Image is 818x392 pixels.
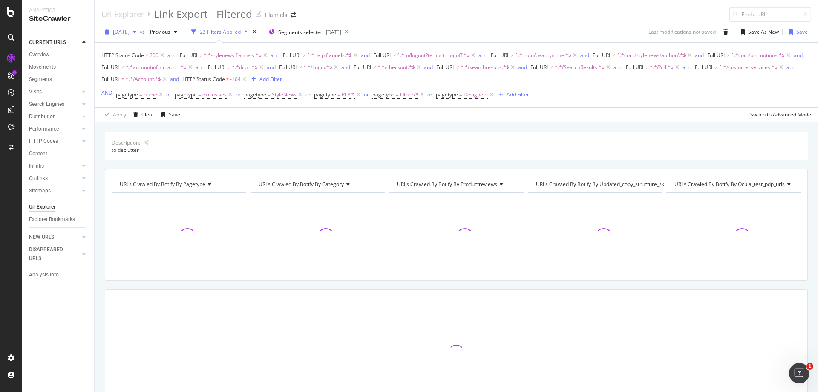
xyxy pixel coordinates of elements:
[750,111,811,118] div: Switch to Advanced Mode
[29,162,80,171] a: Inlinks
[236,90,241,99] button: or
[29,75,88,84] a: Segments
[169,111,180,118] div: Save
[150,49,158,61] span: 200
[789,363,809,383] iframe: Intercom live chat
[257,177,377,191] h4: URLs Crawled By Botify By category
[673,177,798,191] h4: URLs Crawled By Botify By ocula_test_pdp_urls
[737,25,779,39] button: Save As New
[617,49,686,61] span: ^.*com/stylenews/author/.*$
[326,29,341,36] div: [DATE]
[116,91,138,98] span: pagetype
[147,25,181,39] button: Previous
[29,203,88,212] a: Url Explorer
[580,52,589,59] div: and
[145,52,148,59] span: ≠
[141,111,154,118] div: Clear
[727,52,730,59] span: ≠
[126,61,187,73] span: ^.*accountinformation.*$
[646,64,649,71] span: ≠
[796,28,808,35] div: Save
[29,125,59,134] div: Performance
[180,52,199,59] span: Full URL
[236,91,241,98] div: or
[354,64,372,71] span: Full URL
[626,64,645,71] span: Full URL
[695,51,704,59] button: and
[113,111,126,118] div: Apply
[303,52,306,59] span: ≠
[251,28,258,36] div: times
[459,91,462,98] span: =
[695,52,704,59] div: and
[299,64,302,71] span: ≠
[397,49,469,61] span: ^.*m/logout?tempctl=logoff.*$
[396,91,399,98] span: =
[112,146,801,154] div: to declutter
[507,91,529,98] div: Add Filter
[29,245,80,263] a: DISAPPEARED URLS
[167,52,176,59] div: and
[279,64,298,71] span: Full URL
[112,139,140,146] div: Description:
[794,52,803,59] div: and
[29,112,56,121] div: Distribution
[248,74,282,84] button: Add Filter
[305,90,311,99] button: or
[121,64,124,71] span: ≠
[747,108,811,122] button: Switch to Advanced Mode
[518,63,527,71] button: and
[166,91,171,98] div: or
[29,245,72,263] div: DISAPPEARED URLS
[101,89,112,96] div: AND
[303,61,332,73] span: ^.*/Login.*$
[271,52,279,59] div: and
[101,108,126,122] button: Apply
[29,112,80,121] a: Distribution
[182,75,225,83] span: HTTP Status Code
[154,7,252,21] div: Link Export - Filtered
[29,100,80,109] a: Search Engines
[200,52,203,59] span: ≠
[495,90,529,100] button: Add Filter
[361,51,370,59] button: and
[175,91,197,98] span: pagetype
[130,108,154,122] button: Clear
[436,64,455,71] span: Full URL
[461,61,509,73] span: ^.*/searchresults.*$
[226,75,229,83] span: ≠
[29,137,80,146] a: HTTP Codes
[29,38,66,47] div: CURRENT URLS
[436,91,458,98] span: pagetype
[120,180,205,188] span: URLs Crawled By Botify By pagetype
[648,28,716,35] div: Last modifications not saved
[29,87,42,96] div: Visits
[715,64,718,71] span: ≠
[29,50,49,59] div: Overview
[314,91,336,98] span: pagetype
[29,87,80,96] a: Visits
[196,63,204,71] button: and
[267,63,276,71] button: and
[464,89,488,101] span: Designers
[200,28,241,35] div: 23 Filters Applied
[259,75,282,83] div: Add Filter
[170,75,179,83] button: and
[650,61,674,73] span: ^.*/?ctl.*$
[140,28,147,35] span: vs
[121,75,124,83] span: ≠
[580,51,589,59] button: and
[232,61,258,73] span: ^.*dcp=.*$
[271,51,279,59] button: and
[674,180,785,188] span: URLs Crawled By Botify By ocula_test_pdp_urls
[361,52,370,59] div: and
[794,51,803,59] button: and
[613,64,622,71] div: and
[731,49,785,61] span: ^.*com/promotions.*$
[198,91,201,98] span: =
[536,180,670,188] span: URLs Crawled By Botify By updated_copy_structure_skus
[228,64,231,71] span: ≠
[101,75,120,83] span: Full URL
